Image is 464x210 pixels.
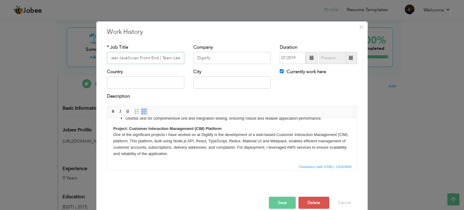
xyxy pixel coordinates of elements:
label: Company [193,44,213,50]
button: Cancel [332,197,357,209]
a: Underline [124,108,131,115]
button: Delete [298,197,329,209]
span: Characters (with HTML): 1204/4000 [298,164,353,170]
button: Save [269,197,296,209]
input: Present [319,52,347,64]
label: Country [107,69,123,75]
input: From [280,52,306,64]
label: Currently work here [280,69,326,75]
label: City [193,69,201,75]
h3: Work History [107,27,357,37]
label: * Job Title [107,44,128,50]
label: Description [107,93,130,99]
a: Insert/Remove Bulleted List [141,108,147,115]
input: Currently work here [280,69,284,73]
iframe: Rich Text Editor, workEditor [107,118,357,163]
a: Bold [110,108,117,115]
a: Italic [117,108,124,115]
strong: Project: Customer Interaction Management (CIM) Platform [6,9,114,13]
button: Close [356,22,366,32]
label: Duration [280,44,297,50]
a: Insert/Remove Numbered List [134,108,140,115]
div: Statistics [298,164,353,170]
span: × [359,22,364,33]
